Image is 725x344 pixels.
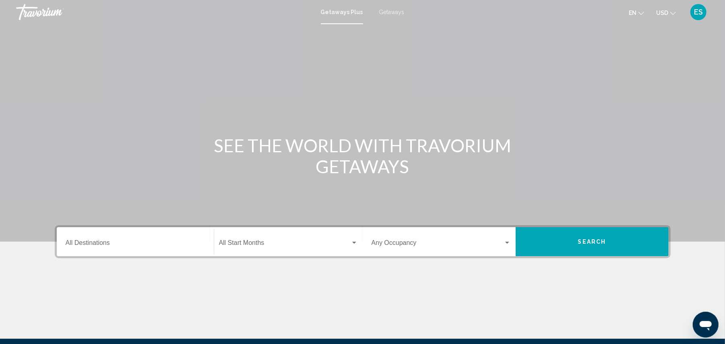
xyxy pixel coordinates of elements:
[516,227,669,256] button: Search
[656,7,676,19] button: Change currency
[629,10,636,16] span: en
[212,135,514,177] h1: SEE THE WORLD WITH TRAVORIUM GETAWAYS
[694,8,703,16] span: ES
[693,312,719,338] iframe: Button to launch messaging window
[578,239,606,245] span: Search
[57,227,669,256] div: Search widget
[688,4,709,21] button: User Menu
[379,9,405,15] a: Getaways
[321,9,363,15] a: Getaways Plus
[16,4,313,20] a: Travorium
[629,7,644,19] button: Change language
[656,10,668,16] span: USD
